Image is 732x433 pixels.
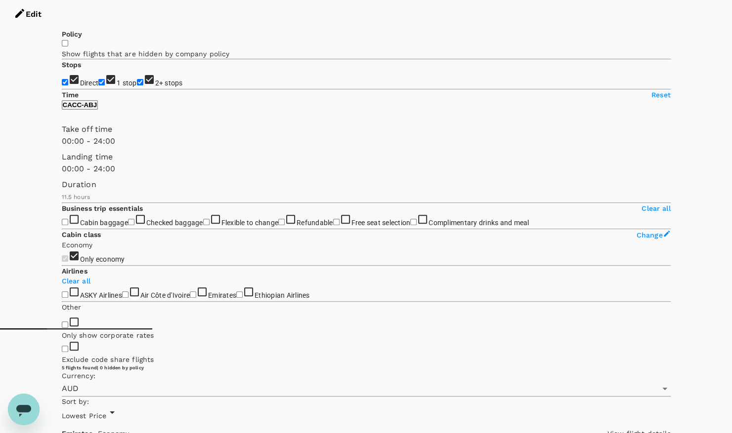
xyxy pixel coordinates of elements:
[128,219,134,225] input: Checked baggage
[651,90,671,100] p: Reset
[98,79,105,85] input: 1 stop
[62,397,89,405] span: Sort by :
[62,255,68,262] input: Only economy
[117,79,137,87] span: 1 stop
[62,240,671,250] p: Economy
[62,276,671,286] p: Clear all
[80,79,99,87] span: Direct
[155,79,183,87] span: 2+ stops
[410,219,417,225] input: Complimentary drinks and meal
[62,364,671,371] div: 5 flights found | 0 hidden by policy
[637,231,663,239] span: Change
[208,291,236,299] span: Emirates
[62,194,90,200] span: 11.5 hours
[62,29,671,39] p: Policy
[62,219,68,225] input: Cabin baggage
[80,291,122,299] span: ASKY Airlines
[62,372,95,380] span: Currency :
[140,291,190,299] span: Air Côte d'Ivoire
[62,346,68,352] input: Exclude code share flights
[62,302,671,312] p: Other
[642,203,670,213] p: Clear all
[80,219,128,227] span: Cabin baggage
[62,49,671,59] p: Show flights that are hidden by company policy
[137,79,143,85] input: 2+ stops
[278,219,285,225] input: Refundable
[62,90,79,100] p: Time
[333,219,340,225] input: Free seat selection
[221,219,279,227] span: Flexible to change
[351,219,411,227] span: Free seat selection
[297,219,333,227] span: Refundable
[62,136,116,146] span: 00:00 - 24:00
[203,219,210,225] input: Flexible to change
[62,267,87,275] strong: Airlines
[62,79,68,85] input: Direct
[62,61,82,69] strong: Stops
[62,321,68,328] input: Only show corporate rates
[122,291,129,298] input: Air Côte d'Ivoire
[62,330,671,340] p: Only show corporate rates
[146,219,203,227] span: Checked baggage
[62,412,107,420] span: Lowest Price
[62,179,671,191] p: Duration
[62,354,671,364] p: Exclude code share flights
[190,291,196,298] input: Emirates
[62,151,671,163] p: Landing time
[80,255,125,263] span: Only economy
[255,291,310,299] span: Ethiopian Airlines
[62,204,143,212] strong: Business trip essentials
[62,231,101,238] strong: Cabin class
[8,394,40,425] iframe: Button to launch messaging window
[63,101,97,109] p: CACC - ABJ
[62,123,671,135] p: Take off time
[62,291,68,298] input: ASKY Airlines
[236,291,243,298] input: Ethiopian Airlines
[429,219,529,227] span: Complimentary drinks and meal
[62,164,116,173] span: 00:00 - 24:00
[658,382,672,395] button: Open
